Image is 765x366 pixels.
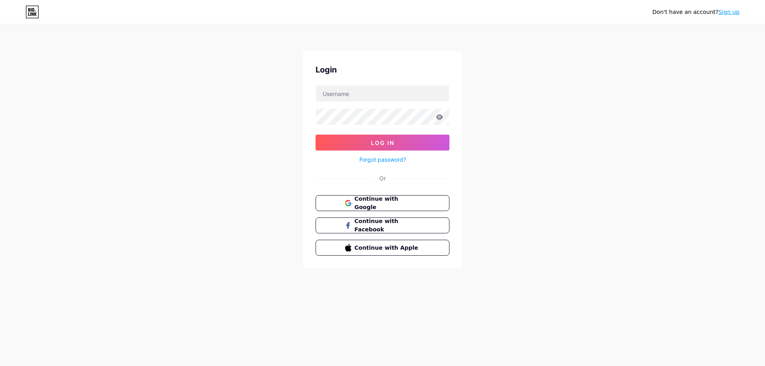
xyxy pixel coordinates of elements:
[316,86,449,102] input: Username
[355,195,420,211] span: Continue with Google
[316,240,449,256] button: Continue with Apple
[316,217,449,233] button: Continue with Facebook
[355,244,420,252] span: Continue with Apple
[316,135,449,151] button: Log In
[355,217,420,234] span: Continue with Facebook
[371,139,394,146] span: Log In
[379,174,386,182] div: Or
[359,155,406,164] a: Forgot password?
[316,64,449,76] div: Login
[718,9,739,15] a: Sign up
[316,195,449,211] button: Continue with Google
[652,8,739,16] div: Don't have an account?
